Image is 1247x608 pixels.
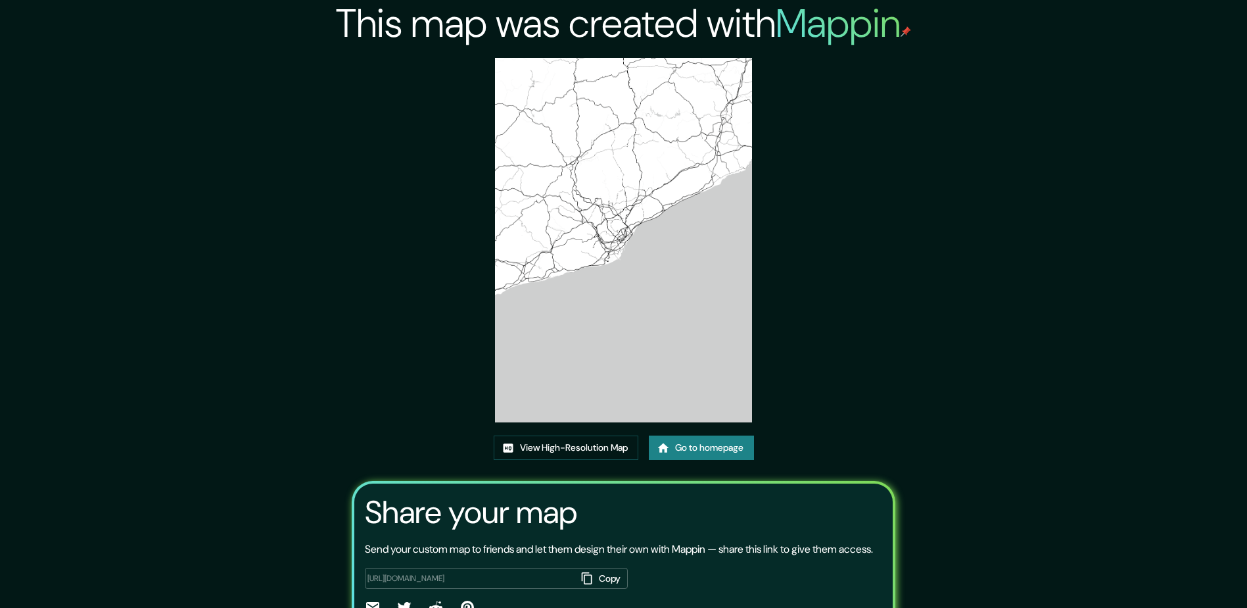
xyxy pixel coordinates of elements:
a: View High-Resolution Map [494,436,638,460]
a: Go to homepage [649,436,754,460]
h3: Share your map [365,494,577,531]
iframe: Help widget launcher [1130,557,1233,594]
button: Copy [576,568,628,590]
p: Send your custom map to friends and let them design their own with Mappin — share this link to gi... [365,542,873,557]
img: created-map [495,58,753,422]
img: mappin-pin [901,26,911,37]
